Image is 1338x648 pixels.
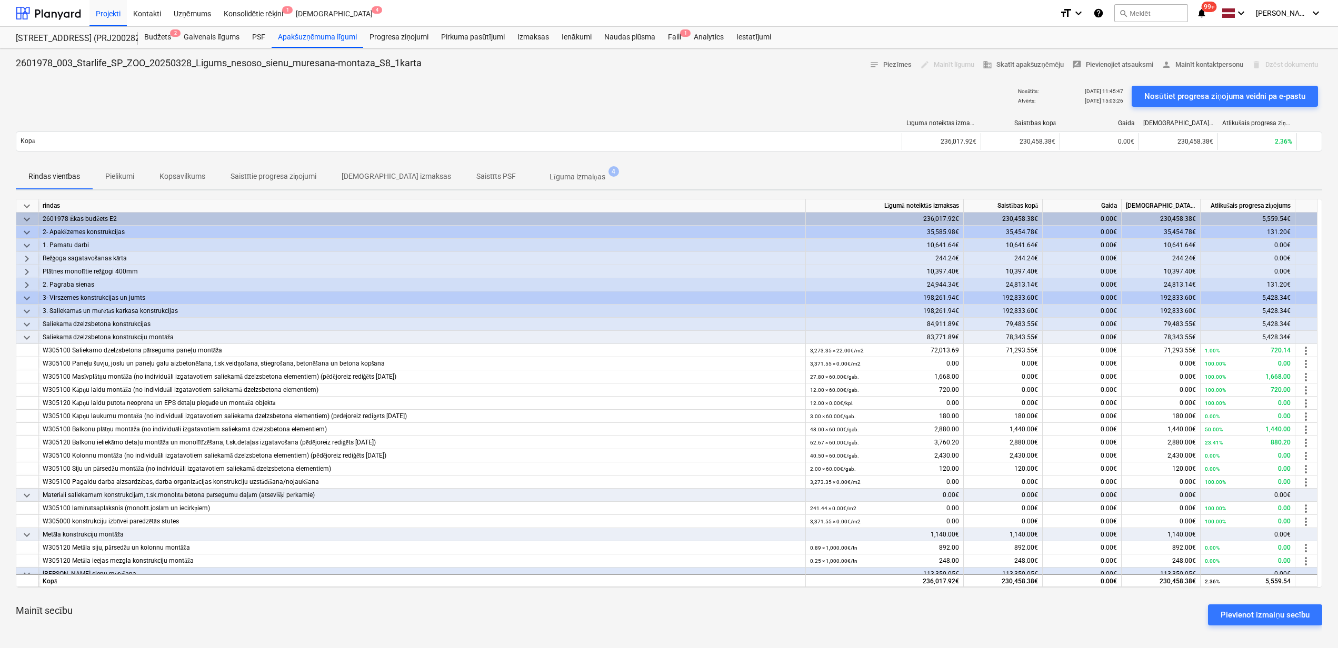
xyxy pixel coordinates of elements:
div: 2. Pagraba sienas [43,278,801,291]
span: 2.36% [1275,138,1292,145]
div: 79,483.55€ [964,318,1043,331]
span: keyboard_arrow_down [21,568,33,581]
span: 0.00€ [1022,518,1038,525]
small: 0.00% [1205,453,1220,459]
div: 0.00€ [1043,226,1122,239]
span: 0.00€ [1101,504,1117,512]
small: 100.00% [1205,479,1226,485]
a: Pirkuma pasūtījumi [435,27,511,48]
div: 35,454.78€ [1122,226,1201,239]
div: 0.00 [810,397,959,410]
div: 230,458.38€ [964,212,1043,226]
div: 0.00 [810,515,959,528]
a: Apakšuzņēmuma līgumi [272,27,363,48]
div: 5,428.34€ [1201,331,1295,344]
span: Piezīmes [870,59,912,71]
small: 241.44 × 0.00€ / m2 [810,505,856,511]
div: Līgumā noteiktās izmaksas [906,119,977,127]
div: Saliekamā dzelzsbetona konstrukciju montāža [43,331,801,344]
span: 0.00€ [1022,504,1038,512]
span: keyboard_arrow_down [21,318,33,331]
div: 236,017.92€ [806,574,964,587]
div: 72,013.69 [810,344,959,357]
div: 1,140.00€ [1122,528,1201,541]
div: Ienākumi [555,27,598,48]
div: W305100 Masīvplātņu montāža (no individuāli izgatavotiem saliekamā dzelzsbetona elementiem) (pēdē... [43,370,801,383]
div: 0.00€ [1201,528,1295,541]
div: 0.00€ [1043,528,1122,541]
div: 2601978 Ēkas budžets E2 [43,212,801,226]
div: 2,430.00 [810,449,959,462]
div: 0.00€ [1201,489,1295,502]
small: 12.00 × 0.00€ / kpl. [810,400,854,406]
small: 0.00% [1205,413,1220,419]
span: keyboard_arrow_down [21,529,33,541]
span: 71,293.55€ [1164,347,1196,354]
div: 131.20€ [1201,278,1295,291]
div: 0.00 [1205,462,1291,475]
div: 10,641.64€ [1122,239,1201,252]
span: 0.00€ [1180,478,1196,485]
span: 1,440.00€ [1167,426,1196,433]
span: business [983,60,992,69]
div: PSF [246,27,272,48]
span: 1 [282,6,293,14]
div: 78,343.55€ [1122,331,1201,344]
div: Nosūtiet progresa ziņojuma veidni pa e-pastu [1144,89,1305,103]
span: keyboard_arrow_down [21,305,33,318]
a: Naudas plūsma [598,27,662,48]
span: more_vert [1300,450,1312,462]
span: Skatīt apakšuzņēmēju [983,59,1064,71]
button: Pievienojiet atsauksmi [1068,57,1157,73]
div: 720.00 [810,383,959,397]
div: 0.00€ [1043,252,1122,265]
i: keyboard_arrow_down [1235,7,1247,19]
p: Rindas vienības [28,171,80,182]
span: 180.00€ [1172,412,1196,420]
div: 10,397.40€ [806,265,964,278]
span: 0.00€ [1022,360,1038,367]
div: Pievienot izmaiņu secību [1221,608,1310,622]
small: 0.00% [1205,466,1220,472]
span: 0.00€ [1118,138,1134,145]
small: 50.00% [1205,427,1223,432]
span: more_vert [1300,423,1312,436]
span: 230,458.38€ [1177,138,1213,145]
div: 2,880.00 [810,423,959,436]
div: 0.00€ [1201,265,1295,278]
span: 0.00€ [1101,426,1117,433]
span: 99+ [1202,2,1217,12]
small: 100.00% [1205,400,1226,406]
span: 0.00€ [1101,399,1117,407]
a: Iestatījumi [730,27,777,48]
span: more_vert [1300,555,1312,568]
span: more_vert [1300,515,1312,528]
i: format_size [1060,7,1072,19]
p: Atvērts : [1018,97,1035,104]
div: 0.00 [1205,397,1291,410]
div: 236,017.92€ [902,133,981,150]
span: 0.00€ [1101,373,1117,380]
div: W305100 Paneļu šuvju, joslu un paneļu galu aizbetonēšana, t.sk.veidņošana, stiegrošana, betonēšan... [43,357,801,370]
p: Kopsavilkums [159,171,205,182]
div: 83,771.89€ [806,331,964,344]
span: 2,430.00€ [1167,452,1196,459]
div: 198,261.94€ [806,305,964,318]
a: Galvenais līgums [177,27,246,48]
span: 0.00€ [1101,452,1117,459]
span: keyboard_arrow_right [21,279,33,291]
div: 244.24€ [1122,252,1201,265]
span: more_vert [1300,463,1312,475]
span: 0.00€ [1180,386,1196,393]
div: W305100 Balkonu plātņu montāža (no individuāli izgatavotiem saliekamā dzelzsbetona elementiem) [43,423,801,436]
div: 5,428.34€ [1201,291,1295,305]
span: more_vert [1300,384,1312,397]
div: W305100 Saliekamo dzelzsbetona pārseguma paneļu montāža [43,344,801,357]
div: 230,458.38€ [1122,212,1201,226]
div: 0.00 [1205,410,1291,423]
span: Mainīt kontaktpersonu [1162,59,1243,71]
div: 1,668.00 [1205,370,1291,383]
div: 1,440.00 [1205,423,1291,436]
div: 79,483.55€ [1122,318,1201,331]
